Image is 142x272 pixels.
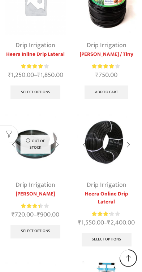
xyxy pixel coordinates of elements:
[95,70,117,81] bdi: 750.00
[92,210,121,218] div: Rated 3.08 out of 5
[92,63,114,70] span: Rated out of 5
[10,86,60,99] a: Select options for “Heera Inline Drip Lateral”
[16,40,55,51] a: Drip Irrigation
[77,190,137,206] a: Heera Online Drip Lateral
[8,70,34,81] bdi: 1,250.00
[12,209,34,220] bdi: 720.00
[85,86,128,99] a: Add to cart: “Heera Nano / Tiny”
[77,50,137,58] a: [PERSON_NAME] / Tiny
[21,63,50,70] div: Rated 3.81 out of 5
[21,63,43,70] span: Rated out of 5
[10,225,60,239] a: Select options for “Krishi Pipe”
[5,50,66,58] a: Heera Inline Drip Lateral
[12,209,15,220] span: ₹
[107,217,111,228] span: ₹
[37,209,59,220] bdi: 900.00
[87,180,126,190] a: Drip Irrigation
[37,70,63,81] bdi: 1,850.00
[5,70,66,80] span: –
[95,70,99,81] span: ₹
[92,210,110,218] span: Rated out of 5
[87,40,126,51] a: Drip Irrigation
[8,70,11,81] span: ₹
[21,202,40,210] span: Rated out of 5
[5,210,66,220] span: –
[16,180,55,190] a: Drip Irrigation
[82,233,132,247] a: Select options for “Heera Online Drip Lateral”
[21,202,50,210] div: Rated 3.25 out of 5
[107,217,135,228] bdi: 2,400.00
[21,135,51,154] p: Out of stock
[78,217,81,228] span: ₹
[78,217,104,228] bdi: 1,550.00
[37,209,40,220] span: ₹
[77,114,137,175] img: Heera Online Drip Lateral
[5,190,66,198] a: [PERSON_NAME]
[5,114,66,175] img: Krishi Pipe
[77,218,137,228] span: –
[37,70,40,81] span: ₹
[92,63,121,70] div: Rated 3.80 out of 5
